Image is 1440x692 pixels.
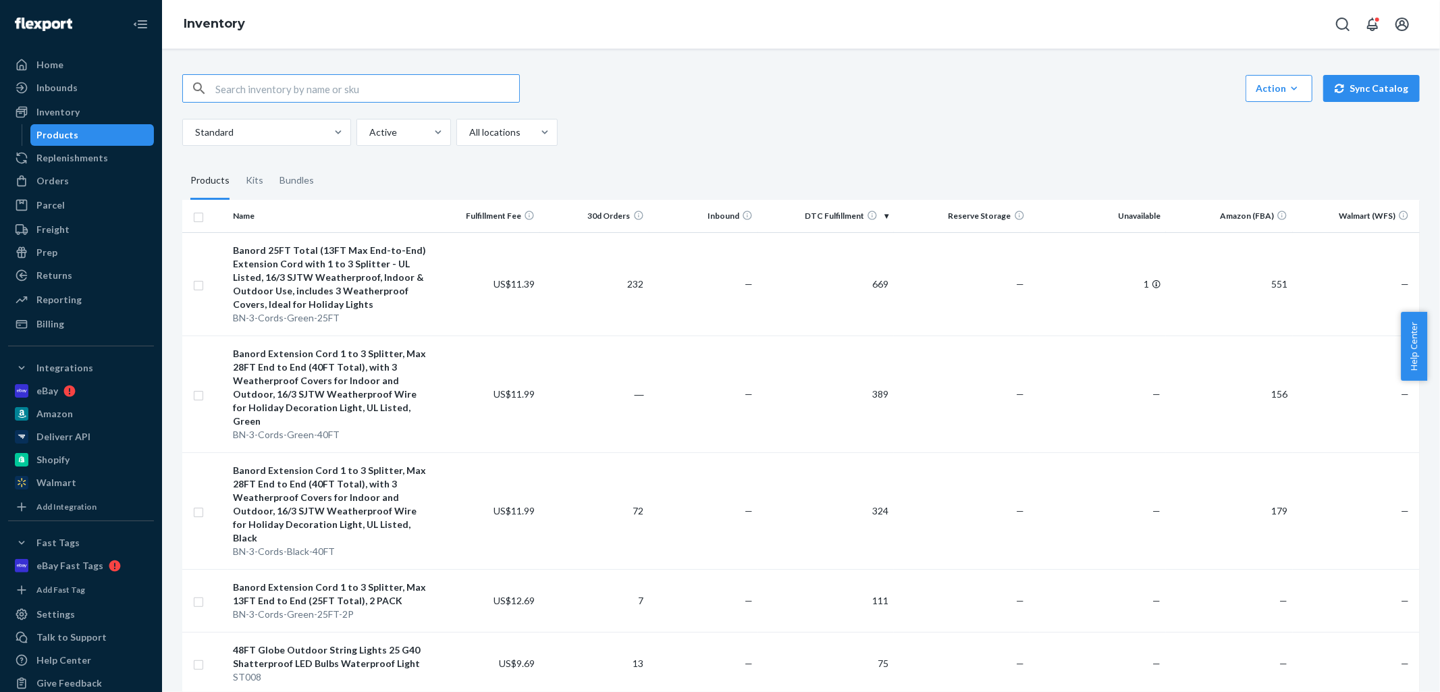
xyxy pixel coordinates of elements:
[8,357,154,379] button: Integrations
[1017,658,1025,669] span: —
[1030,232,1166,336] td: 1
[1152,658,1161,669] span: —
[758,569,894,632] td: 111
[233,581,426,608] div: Banord Extension Cord 1 to 3 Splitter, Max 13FT End to End (25FT Total), 2 PACK
[233,347,426,428] div: Banord Extension Cord 1 to 3 Splitter, Max 28FT End to End (40FT Total), with 3 Weatherproof Cove...
[758,452,894,569] td: 324
[8,604,154,625] a: Settings
[36,676,102,690] div: Give Feedback
[8,449,154,471] a: Shopify
[540,336,649,452] td: ―
[8,77,154,99] a: Inbounds
[36,223,70,236] div: Freight
[8,426,154,448] a: Deliverr API
[15,18,72,31] img: Flexport logo
[36,246,57,259] div: Prep
[1017,278,1025,290] span: —
[36,631,107,644] div: Talk to Support
[1389,11,1416,38] button: Open account menu
[468,126,469,139] input: All locations
[494,595,535,606] span: US$12.69
[8,403,154,425] a: Amazon
[1017,505,1025,516] span: —
[1152,505,1161,516] span: —
[36,361,93,375] div: Integrations
[36,81,78,95] div: Inbounds
[8,627,154,648] a: Talk to Support
[8,555,154,577] a: eBay Fast Tags
[649,200,758,232] th: Inbound
[8,242,154,263] a: Prep
[36,501,97,512] div: Add Integration
[36,453,70,467] div: Shopify
[1166,200,1293,232] th: Amazon (FBA)
[1293,200,1420,232] th: Walmart (WFS)
[36,105,80,119] div: Inventory
[8,380,154,402] a: eBay
[1017,388,1025,400] span: —
[758,336,894,452] td: 389
[36,536,80,550] div: Fast Tags
[1323,75,1420,102] button: Sync Catalog
[246,162,263,200] div: Kits
[36,198,65,212] div: Parcel
[540,200,649,232] th: 30d Orders
[127,11,154,38] button: Close Navigation
[758,232,894,336] td: 669
[37,128,79,142] div: Products
[8,289,154,311] a: Reporting
[36,384,58,398] div: eBay
[8,54,154,76] a: Home
[36,58,63,72] div: Home
[228,200,431,232] th: Name
[36,476,76,489] div: Walmart
[494,505,535,516] span: US$11.99
[233,244,426,311] div: Banord 25FT Total (13FT Max End-to-End) Extension Cord with 1 to 3 Splitter - UL Listed, 16/3 SJT...
[1166,232,1293,336] td: 551
[233,428,426,442] div: BN-3-Cords-Green-40FT
[8,219,154,240] a: Freight
[368,126,369,139] input: Active
[1256,82,1302,95] div: Action
[36,654,91,667] div: Help Center
[431,200,540,232] th: Fulfillment Fee
[233,464,426,545] div: Banord Extension Cord 1 to 3 Splitter, Max 28FT End to End (40FT Total), with 3 Weatherproof Cove...
[233,670,426,684] div: ST008
[540,569,649,632] td: 7
[173,5,256,44] ol: breadcrumbs
[8,649,154,671] a: Help Center
[36,151,108,165] div: Replenishments
[8,582,154,598] a: Add Fast Tag
[540,452,649,569] td: 72
[8,194,154,216] a: Parcel
[8,265,154,286] a: Returns
[1401,388,1409,400] span: —
[1329,11,1356,38] button: Open Search Box
[36,608,75,621] div: Settings
[215,75,519,102] input: Search inventory by name or sku
[499,658,535,669] span: US$9.69
[1017,595,1025,606] span: —
[1401,658,1409,669] span: —
[1401,312,1427,381] button: Help Center
[745,595,753,606] span: —
[1279,658,1287,669] span: —
[36,430,90,444] div: Deliverr API
[745,658,753,669] span: —
[36,269,72,282] div: Returns
[190,162,230,200] div: Products
[540,232,649,336] td: 232
[1166,336,1293,452] td: 156
[36,559,103,573] div: eBay Fast Tags
[8,101,154,123] a: Inventory
[1152,388,1161,400] span: —
[1152,595,1161,606] span: —
[894,200,1030,232] th: Reserve Storage
[36,174,69,188] div: Orders
[1166,452,1293,569] td: 179
[233,643,426,670] div: 48FT Globe Outdoor String Lights 25 G40 Shatterproof LED Bulbs Waterproof Light
[745,278,753,290] span: —
[1246,75,1312,102] button: Action
[494,388,535,400] span: US$11.99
